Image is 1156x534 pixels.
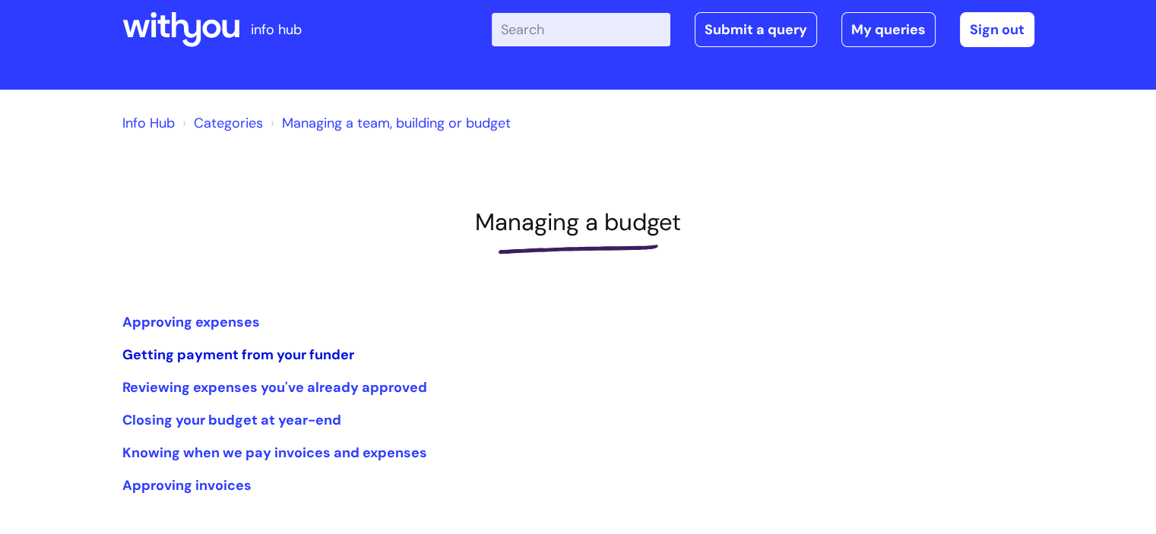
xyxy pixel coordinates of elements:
[122,313,260,331] a: Approving expenses
[960,12,1034,47] a: Sign out
[122,476,252,495] a: Approving invoices
[122,208,1034,236] h1: Managing a budget
[122,378,427,397] a: Reviewing expenses you've already approved
[695,12,817,47] a: Submit a query
[282,114,511,132] a: Managing a team, building or budget
[122,444,427,462] a: Knowing when we pay invoices and expenses
[492,12,1034,47] div: | -
[841,12,936,47] a: My queries
[267,111,511,135] li: Managing a team, building or budget
[194,114,263,132] a: Categories
[179,111,263,135] li: Solution home
[122,346,354,364] a: Getting payment from your funder
[122,114,175,132] a: Info Hub
[122,411,341,429] a: Closing your budget at year-end
[251,17,302,42] p: info hub
[492,13,670,46] input: Search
